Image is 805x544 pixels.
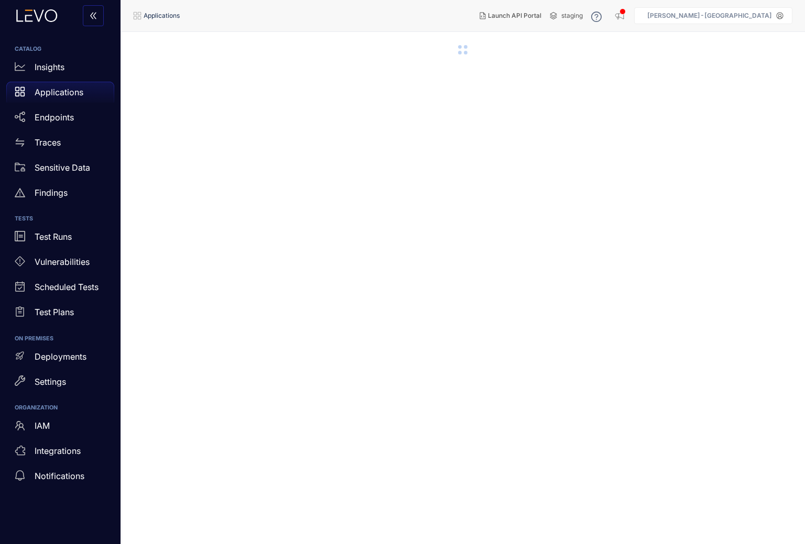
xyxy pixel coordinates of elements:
[15,216,106,222] h6: TESTS
[35,471,84,481] p: Notifications
[488,12,541,19] span: Launch API Portal
[35,113,74,122] p: Endpoints
[35,232,72,241] p: Test Runs
[89,12,97,21] span: double-left
[6,82,114,107] a: Applications
[35,307,74,317] p: Test Plans
[35,188,68,197] p: Findings
[6,227,114,252] a: Test Runs
[647,12,772,19] p: [PERSON_NAME]-[GEOGRAPHIC_DATA]
[35,282,99,292] p: Scheduled Tests
[6,277,114,302] a: Scheduled Tests
[6,157,114,182] a: Sensitive Data
[15,187,25,198] span: warning
[6,252,114,277] a: Vulnerabilities
[6,371,114,396] a: Settings
[6,346,114,371] a: Deployments
[15,336,106,342] h6: ON PREMISES
[6,302,114,327] a: Test Plans
[6,107,114,132] a: Endpoints
[35,163,90,172] p: Sensitive Data
[15,46,106,52] h6: CATALOG
[15,405,106,411] h6: ORGANIZATION
[15,420,25,431] span: team
[144,12,180,19] span: Applications
[35,138,61,147] p: Traces
[35,87,83,97] p: Applications
[35,257,90,267] p: Vulnerabilities
[35,421,50,430] p: IAM
[15,137,25,148] span: swap
[35,62,64,72] p: Insights
[35,377,66,386] p: Settings
[6,57,114,82] a: Insights
[35,352,86,361] p: Deployments
[6,440,114,465] a: Integrations
[35,446,81,456] p: Integrations
[6,182,114,207] a: Findings
[471,7,550,24] button: Launch API Portal
[6,465,114,491] a: Notifications
[6,132,114,157] a: Traces
[83,5,104,26] button: double-left
[561,12,583,19] span: staging
[6,415,114,440] a: IAM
